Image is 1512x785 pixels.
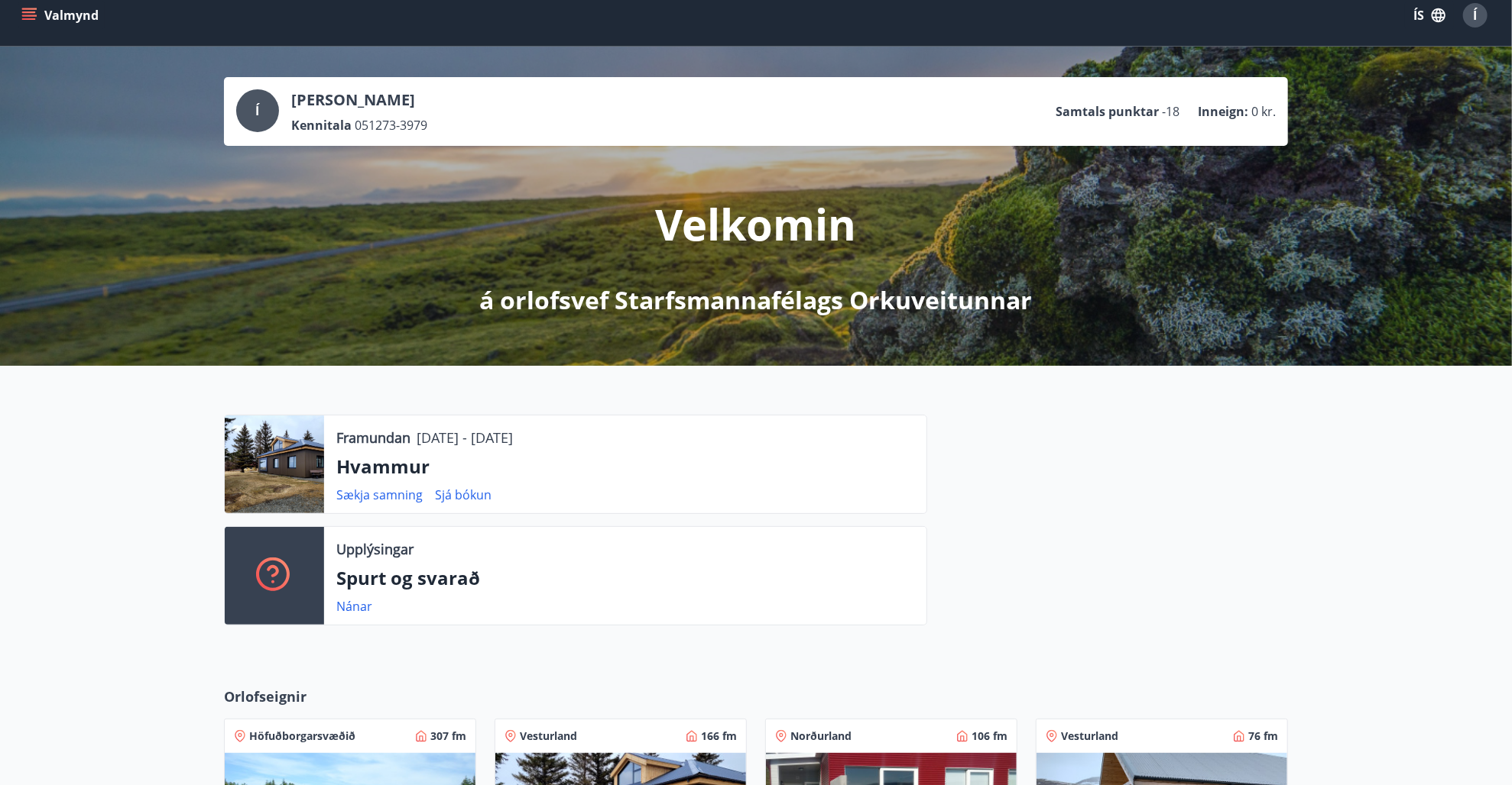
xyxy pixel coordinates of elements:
[520,728,577,744] span: Vesturland
[336,428,410,447] p: Framundan
[336,598,372,615] a: Nánar
[430,728,466,744] span: 307 fm
[972,728,1007,744] span: 106 fm
[1198,103,1248,120] p: Inneign :
[435,486,492,503] a: Sjá bókun
[336,539,414,559] p: Upplýsingar
[1061,728,1118,744] span: Vesturland
[656,195,857,253] p: Velkomin
[1248,728,1278,744] span: 76 fm
[291,89,427,111] p: [PERSON_NAME]
[701,728,737,744] span: 166 fm
[1251,103,1276,120] span: 0 kr.
[355,117,427,134] span: 051273-3979
[790,728,852,744] span: Norðurland
[256,102,260,119] span: Í
[1162,103,1179,120] span: -18
[480,283,1033,317] p: á orlofsvef Starfsmannafélags Orkuveitunnar
[1056,103,1159,120] p: Samtals punktar
[417,428,513,447] p: [DATE] - [DATE]
[336,565,914,591] p: Spurt og svarað
[18,2,105,29] button: menu
[336,486,423,503] a: Sækja samning
[336,454,914,480] p: Hvammur
[249,728,355,744] span: Höfuðborgarsvæðið
[1474,7,1478,24] span: Í
[224,686,307,706] span: Orlofseignir
[1405,2,1454,29] button: ÍS
[291,117,352,134] p: Kennitala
